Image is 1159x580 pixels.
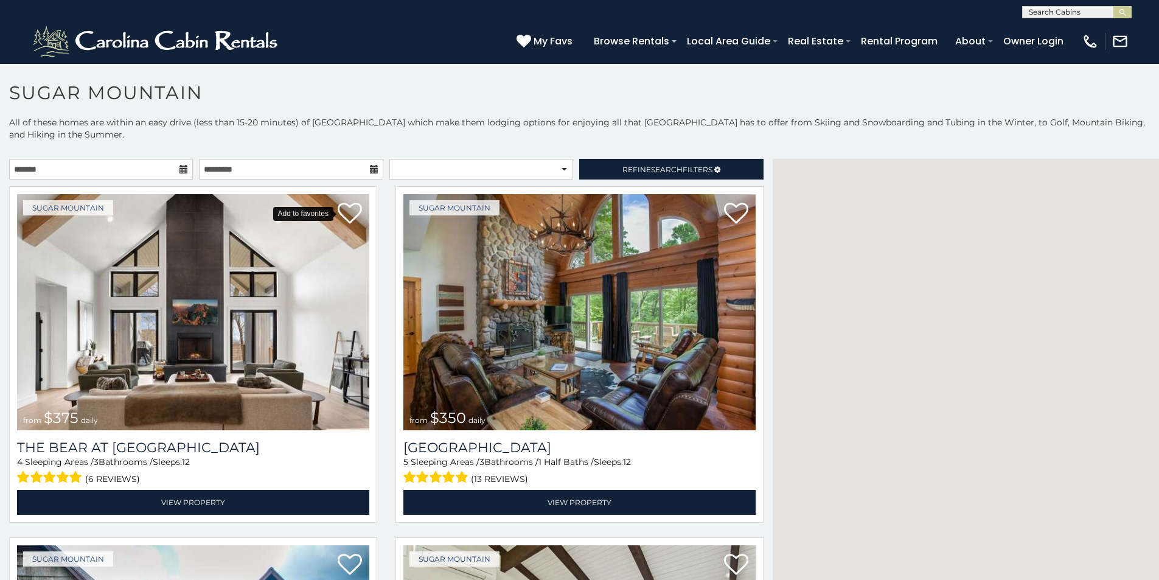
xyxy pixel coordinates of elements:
[622,165,712,174] span: Refine Filters
[471,471,528,487] span: (13 reviews)
[403,194,756,430] img: Grouse Moor Lodge
[588,30,675,52] a: Browse Rentals
[403,194,756,430] a: Grouse Moor Lodge from $350 daily
[182,456,190,467] span: 12
[403,439,756,456] h3: Grouse Moor Lodge
[534,33,573,49] span: My Favs
[997,30,1070,52] a: Owner Login
[17,456,369,487] div: Sleeping Areas / Bathrooms / Sleeps:
[17,194,369,430] img: The Bear At Sugar Mountain
[81,416,98,425] span: daily
[23,200,113,215] a: Sugar Mountain
[23,416,41,425] span: from
[651,165,683,174] span: Search
[17,194,369,430] a: The Bear At Sugar Mountain from $375 daily
[479,456,484,467] span: 3
[855,30,944,52] a: Rental Program
[403,456,756,487] div: Sleeping Areas / Bathrooms / Sleeps:
[538,456,594,467] span: 1 Half Baths /
[338,553,362,578] a: Add to favorites
[724,201,748,227] a: Add to favorites
[17,439,369,456] h3: The Bear At Sugar Mountain
[724,553,748,578] a: Add to favorites
[403,490,756,515] a: View Property
[782,30,849,52] a: Real Estate
[409,551,499,567] a: Sugar Mountain
[409,200,499,215] a: Sugar Mountain
[17,456,23,467] span: 4
[1082,33,1099,50] img: phone-regular-white.png
[949,30,992,52] a: About
[273,207,333,221] div: Add to favorites
[1112,33,1129,50] img: mail-regular-white.png
[85,471,140,487] span: (6 reviews)
[403,456,408,467] span: 5
[17,490,369,515] a: View Property
[409,416,428,425] span: from
[23,551,113,567] a: Sugar Mountain
[579,159,763,180] a: RefineSearchFilters
[517,33,576,49] a: My Favs
[430,409,466,427] span: $350
[44,409,78,427] span: $375
[30,23,283,60] img: White-1-2.png
[623,456,631,467] span: 12
[17,439,369,456] a: The Bear At [GEOGRAPHIC_DATA]
[94,456,99,467] span: 3
[681,30,776,52] a: Local Area Guide
[468,416,486,425] span: daily
[403,439,756,456] a: [GEOGRAPHIC_DATA]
